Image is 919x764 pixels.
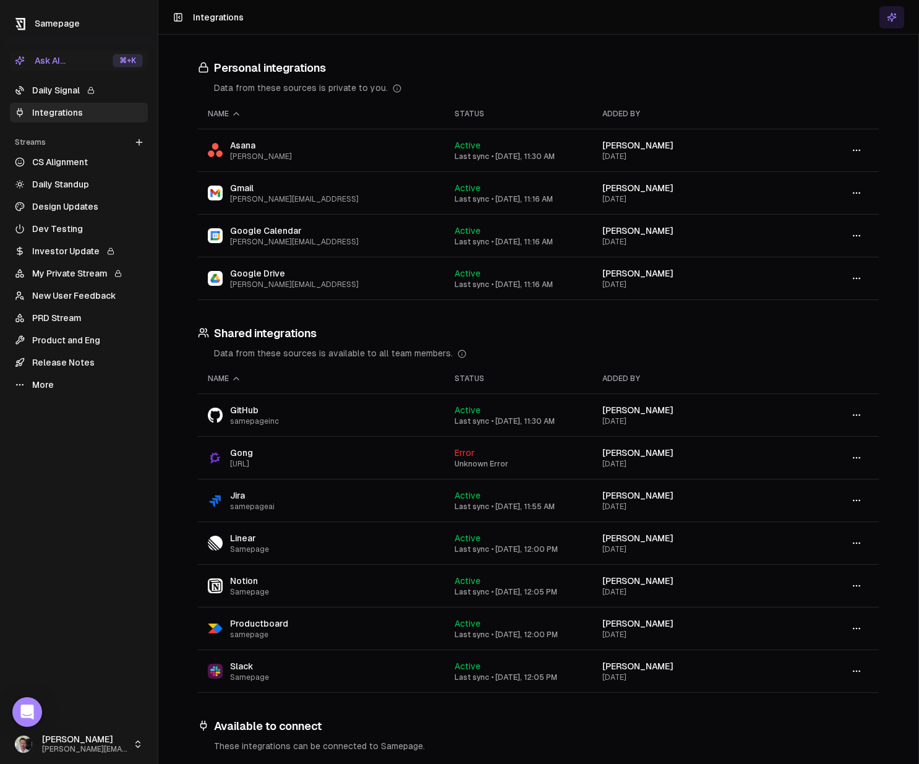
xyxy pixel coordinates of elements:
h3: Shared integrations [198,325,879,342]
span: Active [455,226,481,236]
div: Last sync • [DATE], 11:16 AM [455,237,583,247]
a: Dev Testing [10,219,148,239]
a: PRD Stream [10,308,148,328]
a: New User Feedback [10,286,148,306]
span: [PERSON_NAME] [602,533,673,543]
a: More [10,375,148,395]
div: ⌘ +K [113,54,143,67]
span: [PERSON_NAME][EMAIL_ADDRESS] [230,194,359,204]
span: Samepage [230,672,269,682]
span: [PERSON_NAME][EMAIL_ADDRESS] [230,280,359,290]
img: Linear [208,536,223,551]
h3: Available to connect [198,718,879,735]
div: Last sync • [DATE], 12:05 PM [455,672,583,682]
a: Daily Signal [10,80,148,100]
span: Slack [230,660,269,672]
div: [DATE] [602,630,780,640]
span: [PERSON_NAME] [42,734,128,745]
div: Last sync • [DATE], 11:30 AM [455,152,583,161]
span: Active [455,576,481,586]
div: Data from these sources is available to all team members. [214,347,879,359]
span: [PERSON_NAME] [602,448,673,458]
span: Active [455,140,481,150]
div: [DATE] [602,544,780,554]
img: Google Calendar [208,228,223,243]
span: Gmail [230,182,359,194]
h1: Integrations [193,11,244,24]
span: Google Drive [230,267,359,280]
img: Slack [208,664,223,679]
span: Gong [230,447,253,459]
a: Design Updates [10,197,148,217]
span: Active [455,533,481,543]
span: [PERSON_NAME] [602,661,673,671]
div: [DATE] [602,502,780,512]
span: samepage [230,630,288,640]
button: [PERSON_NAME][PERSON_NAME][EMAIL_ADDRESS] [10,729,148,759]
div: Last sync • [DATE], 11:16 AM [455,280,583,290]
span: [PERSON_NAME] [602,183,673,193]
div: Unknown Error [455,459,583,469]
img: Productboard [208,621,223,636]
span: [PERSON_NAME][EMAIL_ADDRESS] [42,745,128,754]
div: Name [208,374,435,384]
span: samepageai [230,502,275,512]
span: GitHub [230,404,279,416]
div: These integrations can be connected to Samepage. [214,740,879,752]
span: samepageinc [230,416,279,426]
a: Release Notes [10,353,148,372]
span: Jira [230,489,275,502]
div: Last sync • [DATE], 12:05 PM [455,587,583,597]
img: Jira [208,493,223,508]
span: Samepage [35,19,80,28]
img: Gong [208,450,223,465]
div: Last sync • [DATE], 12:00 PM [455,630,583,640]
span: [PERSON_NAME] [602,491,673,500]
div: [DATE] [602,194,780,204]
div: Last sync • [DATE], 12:00 PM [455,544,583,554]
span: Active [455,268,481,278]
span: [PERSON_NAME] [602,268,673,278]
span: [PERSON_NAME] [602,576,673,586]
div: Status [455,109,583,119]
div: Last sync • [DATE], 11:30 AM [455,416,583,426]
span: [URL] [230,459,253,469]
span: [PERSON_NAME][EMAIL_ADDRESS] [230,237,359,247]
span: Active [455,183,481,193]
button: Ask AI...⌘+K [10,51,148,71]
div: [DATE] [602,416,780,426]
div: [DATE] [602,672,780,682]
div: Ask AI... [15,54,66,67]
h3: Personal integrations [198,59,879,77]
a: My Private Stream [10,264,148,283]
span: Notion [230,575,269,587]
a: Daily Standup [10,174,148,194]
img: Gmail [208,186,223,200]
div: Last sync • [DATE], 11:55 AM [455,502,583,512]
span: Active [455,661,481,671]
div: Data from these sources is private to you. [214,82,879,94]
img: Notion [208,578,223,593]
img: GitHub [208,408,223,422]
div: Streams [10,132,148,152]
span: Samepage [230,544,269,554]
span: Active [455,619,481,629]
a: Investor Update [10,241,148,261]
div: Last sync • [DATE], 11:16 AM [455,194,583,204]
span: Error [455,448,474,458]
img: Asana [208,143,223,157]
div: [DATE] [602,587,780,597]
a: CS Alignment [10,152,148,172]
div: [DATE] [602,280,780,290]
a: Integrations [10,103,148,122]
span: Productboard [230,617,288,630]
a: Product and Eng [10,330,148,350]
img: _image [15,736,32,753]
img: Google Drive [208,271,223,286]
span: Samepage [230,587,269,597]
span: Active [455,491,481,500]
div: Open Intercom Messenger [12,697,42,727]
span: [PERSON_NAME] [602,226,673,236]
div: Added by [602,374,780,384]
span: Asana [230,139,292,152]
